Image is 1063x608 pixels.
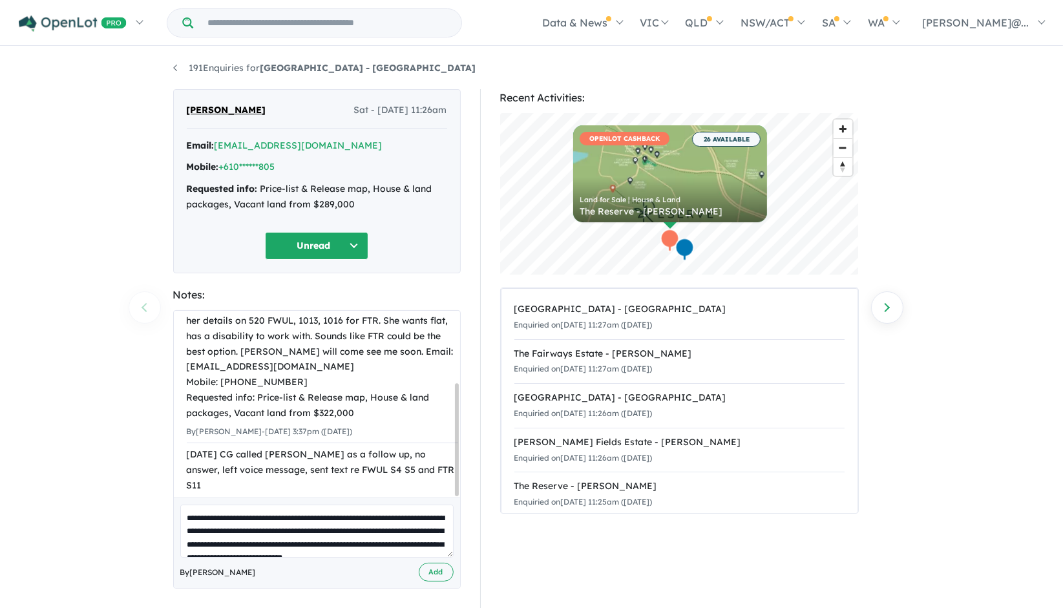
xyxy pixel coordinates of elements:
img: Openlot PRO Logo White [19,16,127,32]
button: Add [419,563,454,582]
div: The Reserve - [PERSON_NAME] [514,479,845,494]
canvas: Map [500,113,859,275]
div: Map marker [675,238,694,262]
a: [EMAIL_ADDRESS][DOMAIN_NAME] [215,140,383,151]
div: Notes: [173,286,461,304]
a: The Reserve - [PERSON_NAME]Enquiried on[DATE] 11:25am ([DATE]) [514,472,845,517]
span: By [PERSON_NAME] [180,566,256,579]
a: 191Enquiries for[GEOGRAPHIC_DATA] - [GEOGRAPHIC_DATA] [173,62,476,74]
a: [PERSON_NAME] Fields Estate - [PERSON_NAME]Enquiried on[DATE] 11:26am ([DATE]) [514,428,845,473]
div: The Reserve - [PERSON_NAME] [580,207,761,216]
strong: Mobile: [187,161,219,173]
strong: Email: [187,140,215,151]
span: [PERSON_NAME]@... [922,16,1029,29]
button: Unread [265,232,368,260]
div: Recent Activities: [500,89,859,107]
div: [PERSON_NAME] Fields Estate - [PERSON_NAME] [514,435,845,450]
span: OPENLOT CASHBACK [580,132,669,145]
small: Enquiried on [DATE] 11:25am ([DATE]) [514,497,653,507]
div: [GEOGRAPHIC_DATA] - [GEOGRAPHIC_DATA] [514,302,845,317]
div: [GEOGRAPHIC_DATA] - [GEOGRAPHIC_DATA] [514,390,845,406]
div: [DATE] CG called [PERSON_NAME] as a follow up, no answer, left voice message, sent text re FWUL S... [187,447,458,493]
button: Zoom out [834,138,852,157]
nav: breadcrumb [173,61,890,76]
small: Enquiried on [DATE] 11:27am ([DATE]) [514,320,653,330]
strong: [GEOGRAPHIC_DATA] - [GEOGRAPHIC_DATA] [260,62,476,74]
span: 26 AVAILABLE [692,132,761,147]
input: Try estate name, suburb, builder or developer [196,9,459,37]
span: Zoom out [834,139,852,157]
small: Enquiried on [DATE] 11:27am ([DATE]) [514,364,653,373]
span: [PERSON_NAME] [187,103,266,118]
span: Reset bearing to north [834,158,852,176]
div: [DATE] CG called [PERSON_NAME] this morning. [PERSON_NAME] is currently living at her mums place ... [187,252,458,421]
div: Land for Sale | House & Land [580,196,761,204]
small: Enquiried on [DATE] 11:26am ([DATE]) [514,408,653,418]
div: Price-list & Release map, House & land packages, Vacant land from $289,000 [187,182,447,213]
a: [GEOGRAPHIC_DATA] - [GEOGRAPHIC_DATA]Enquiried on[DATE] 11:27am ([DATE]) [514,295,845,340]
div: Map marker [660,229,679,253]
button: Reset bearing to north [834,157,852,176]
button: Zoom in [834,120,852,138]
small: Enquiried on [DATE] 11:26am ([DATE]) [514,453,653,463]
a: The Fairways Estate - [PERSON_NAME]Enquiried on[DATE] 11:27am ([DATE]) [514,339,845,384]
a: OPENLOT CASHBACK 26 AVAILABLE Land for Sale | House & Land The Reserve - [PERSON_NAME] [573,125,767,222]
a: [GEOGRAPHIC_DATA] - [GEOGRAPHIC_DATA]Enquiried on[DATE] 11:26am ([DATE]) [514,383,845,428]
small: By [PERSON_NAME] - [DATE] 3:37pm ([DATE]) [187,426,353,436]
div: The Fairways Estate - [PERSON_NAME] [514,346,845,362]
span: Sat - [DATE] 11:26am [354,103,447,118]
strong: Requested info: [187,183,258,194]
